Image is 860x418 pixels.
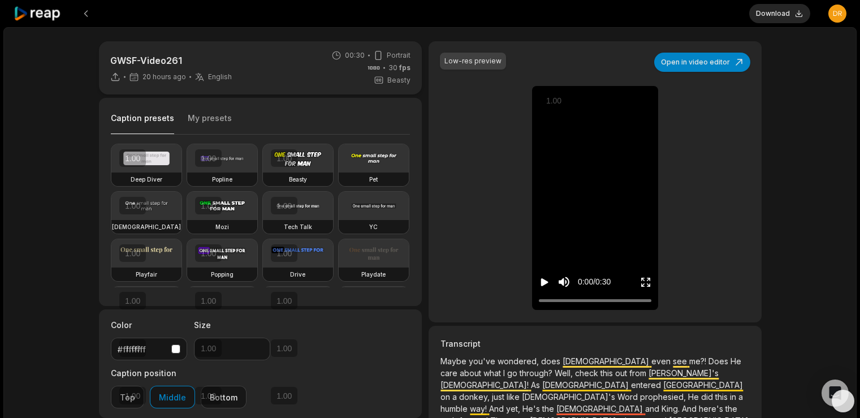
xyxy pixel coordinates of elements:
[649,368,719,378] span: [PERSON_NAME]'s
[542,404,556,413] span: the
[822,380,849,407] div: Open Intercom Messenger
[440,338,749,350] h3: Transcript
[459,392,492,402] span: donkey,
[738,392,743,402] span: a
[194,319,270,331] label: Size
[110,54,232,67] p: GWSF-Video261
[699,404,725,413] span: here's
[492,392,507,402] span: just
[111,113,174,135] button: Caption presets
[118,343,167,355] div: #ffffffff
[615,368,629,378] span: out
[440,404,470,413] span: humble
[651,356,673,366] span: even
[211,270,234,279] h3: Popping
[663,380,743,390] span: [GEOGRAPHIC_DATA]
[725,404,737,413] span: the
[682,404,699,413] span: And
[150,386,195,408] button: Middle
[629,368,649,378] span: from
[520,368,555,378] span: through?
[469,356,498,366] span: you've
[522,392,617,402] span: [DEMOGRAPHIC_DATA]'s
[111,338,187,360] button: #ffffffff
[556,404,645,413] span: [DEMOGRAPHIC_DATA]
[578,276,611,288] div: 0:00 / 0:30
[290,270,305,279] h3: Drive
[444,56,502,66] div: Low-res preview
[387,50,410,61] span: Portrait
[112,222,181,231] h3: [DEMOGRAPHIC_DATA]
[654,53,750,72] button: Open in video editor
[688,392,701,402] span: He
[399,63,410,72] span: fps
[201,386,247,408] button: Bottom
[369,175,378,184] h3: Pet
[188,113,232,134] button: My presets
[142,72,186,81] span: 20 hours ago
[452,392,459,402] span: a
[555,368,575,378] span: Well,
[631,380,663,390] span: entered
[111,367,247,379] label: Caption position
[289,175,307,184] h3: Beasty
[507,392,522,402] span: like
[600,368,615,378] span: this
[284,222,312,231] h3: Tech Talk
[640,272,651,292] button: Enter Fullscreen
[708,356,731,366] span: Does
[483,368,503,378] span: what
[470,404,489,413] span: way!
[111,319,187,331] label: Color
[440,392,452,402] span: on
[673,356,689,366] span: see
[440,380,531,390] span: [DEMOGRAPHIC_DATA]!
[542,380,631,390] span: [DEMOGRAPHIC_DATA]
[507,368,520,378] span: go
[531,380,542,390] span: As
[215,222,229,231] h3: Mozi
[387,75,410,85] span: Beasty
[208,72,232,81] span: English
[539,272,550,292] button: Play video
[440,368,460,378] span: care
[522,404,542,413] span: He's
[617,392,640,402] span: Word
[440,356,469,366] span: Maybe
[136,270,157,279] h3: Playfair
[541,356,563,366] span: does
[388,63,410,73] span: 30
[715,392,730,402] span: this
[730,392,738,402] span: in
[111,386,144,408] button: Top
[749,4,810,23] button: Download
[361,270,386,279] h3: Playdate
[345,50,365,61] span: 00:30
[731,356,741,366] span: He
[575,368,600,378] span: check
[662,404,682,413] span: King.
[563,356,651,366] span: [DEMOGRAPHIC_DATA]
[212,175,232,184] h3: Popline
[701,392,715,402] span: did
[506,404,522,413] span: yet,
[557,275,571,289] button: Mute sound
[503,368,507,378] span: I
[369,222,378,231] h3: YC
[645,404,662,413] span: and
[689,356,708,366] span: me?!
[131,175,162,184] h3: Deep Diver
[640,392,688,402] span: prophesied,
[460,368,483,378] span: about
[498,356,541,366] span: wondered,
[489,404,506,413] span: And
